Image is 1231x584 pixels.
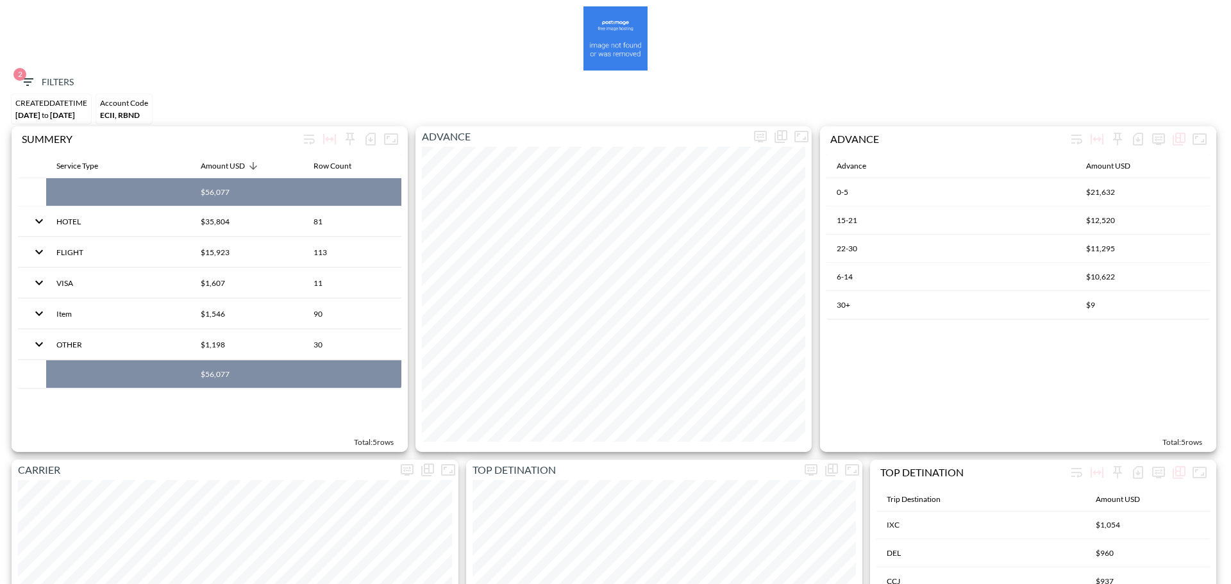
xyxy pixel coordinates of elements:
[750,126,771,147] button: more
[1085,539,1210,567] th: $960
[1148,462,1169,483] span: Display settings
[1107,462,1128,483] div: Sticky left columns: 0
[415,129,750,144] p: ADVANCE
[1096,492,1157,507] span: Amount USD
[1096,492,1140,507] div: Amount USD
[303,299,401,329] th: 90
[15,98,87,108] div: CREATEDDATETIME
[20,74,74,90] span: Filters
[397,460,417,480] button: more
[28,303,50,324] button: expand row
[887,492,957,507] span: Trip Destination
[190,299,303,329] th: $1,546
[1086,158,1147,174] span: Amount USD
[1148,462,1169,483] button: more
[842,460,862,480] button: Fullscreen
[417,460,438,480] div: Show as…
[1087,129,1107,149] div: Toggle table layout between fixed and auto (default: auto)
[837,158,866,174] div: Advance
[100,110,140,120] span: ECII, RBND
[466,462,801,478] p: TOP DETINATION
[1076,263,1210,291] th: $10,622
[381,129,401,149] button: Fullscreen
[299,129,319,149] div: Wrap text
[28,333,50,355] button: expand row
[22,133,299,145] div: SUMMERY
[303,330,401,360] th: 30
[190,237,303,267] th: $15,923
[28,210,50,232] button: expand row
[1066,462,1087,483] div: Wrap text
[46,237,190,267] th: FLIGHT
[28,241,50,263] button: expand row
[438,460,458,480] button: Fullscreen
[826,206,1076,235] th: 15-21
[1162,437,1202,447] span: Total: 5 rows
[1169,462,1189,483] div: Show as…
[1066,129,1087,149] div: Wrap text
[830,133,1066,145] div: ADVANCE
[801,460,821,480] span: Display settings
[319,129,340,149] div: Toggle table layout between fixed and auto (default: auto)
[826,291,1076,319] th: 30+
[1189,129,1210,149] button: Fullscreen
[1189,462,1210,483] button: Fullscreen
[303,268,401,298] th: 11
[28,272,50,294] button: expand row
[12,462,397,478] p: CARRIER
[1076,178,1210,206] th: $21,632
[826,235,1076,263] th: 22-30
[1087,462,1107,483] div: Toggle table layout between fixed and auto (default: auto)
[1107,129,1128,149] div: Sticky left columns: 0
[771,126,791,147] div: Show as…
[56,158,115,174] span: Service Type
[13,68,26,81] span: 2
[190,330,303,360] th: $1,198
[583,6,648,71] img: amsalem-2.png
[190,206,303,237] th: $35,804
[1169,129,1189,149] div: Show as…
[15,110,75,120] span: [DATE] [DATE]
[46,330,190,360] th: OTHER
[303,237,401,267] th: 113
[826,263,1076,291] th: 6-14
[1148,129,1169,149] span: Display settings
[876,511,1085,539] th: IXC
[801,460,821,480] button: more
[46,299,190,329] th: Item
[821,460,842,480] div: Show as…
[314,158,351,174] div: Row Count
[837,158,883,174] span: Advance
[1085,511,1210,539] th: $1,054
[303,206,401,237] th: 81
[1148,129,1169,149] button: more
[354,437,394,447] span: Total: 5 rows
[190,360,303,388] th: $56,077
[876,539,1085,567] th: DEL
[201,158,245,174] div: Amount USD
[1076,291,1210,319] th: $9
[15,71,79,94] button: 2Filters
[42,110,49,120] span: to
[791,126,812,147] button: Fullscreen
[1086,158,1130,174] div: Amount USD
[1076,206,1210,235] th: $12,520
[46,268,190,298] th: VISA
[340,129,360,149] div: Sticky left columns: 0
[56,158,98,174] div: Service Type
[397,460,417,480] span: Display settings
[314,158,368,174] span: Row Count
[750,126,771,147] span: Display settings
[100,98,148,108] div: Account Code
[46,206,190,237] th: HOTEL
[190,268,303,298] th: $1,607
[826,178,1076,206] th: 0-5
[1076,235,1210,263] th: $11,295
[201,158,262,174] span: Amount USD
[880,466,1066,478] div: TOP DETINATION
[190,178,303,206] th: $56,077
[887,492,941,507] div: Trip Destination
